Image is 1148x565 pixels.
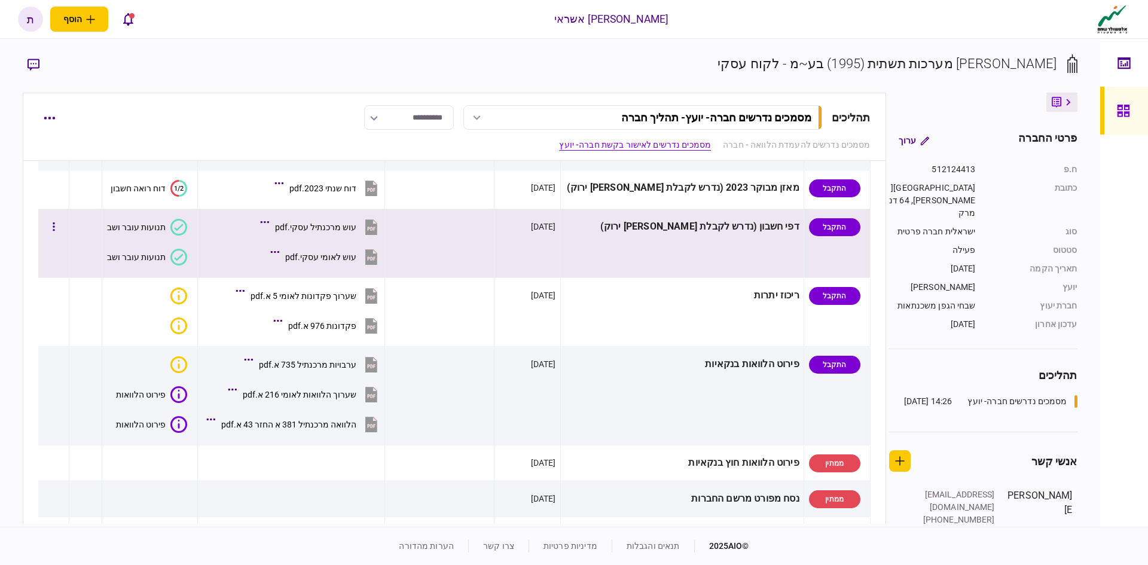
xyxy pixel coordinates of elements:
[565,485,799,512] div: נסח מפורט מרשם החברות
[904,395,952,408] div: 14:26 [DATE]
[544,541,597,551] a: מדיניות פרטיות
[717,54,1057,74] div: [PERSON_NAME] מערכות תשתית (1995) בע~מ - לקוח עסקי
[463,105,822,130] button: מסמכים נדרשים חברה- יועץ- תהליך חברה
[272,521,380,548] button: תעודת התאגדות.pdf
[170,317,187,334] div: איכות לא מספקת
[627,541,680,551] a: תנאים והגבלות
[809,356,860,374] div: התקבל
[277,175,380,201] button: דוח שנתי 2023.pdf
[917,514,995,526] div: [PHONE_NUMBER]
[243,390,356,399] div: שערוך הלוואות לאומי 216 א.pdf
[889,130,939,151] button: ערוך
[170,288,187,304] div: איכות לא מספקת
[107,249,187,265] button: תנועות עובר ושב
[694,540,749,552] div: © 2025 AIO
[289,184,356,193] div: דוח שנתי 2023.pdf
[554,11,669,27] div: [PERSON_NAME] אשראי
[889,225,976,238] div: ישראלית חברה פרטית
[1031,453,1077,469] div: אנשי קשר
[116,416,187,433] button: פירוט הלוואות
[565,450,799,477] div: פירוט הלוואות חוץ בנקאיות
[621,111,811,124] div: מסמכים נדרשים חברה- יועץ - תהליך חברה
[809,287,860,305] div: התקבל
[809,490,860,508] div: ממתין
[399,541,454,551] a: הערות מהדורה
[889,262,976,275] div: [DATE]
[166,317,187,334] button: איכות לא מספקת
[170,356,187,373] div: איכות לא מספקת
[904,395,1077,408] a: מסמכים נדרשים חברה- יועץ14:26 [DATE]
[889,281,976,294] div: [PERSON_NAME]
[221,420,356,429] div: הלוואה מרכנתיל 381 א החזר 43 א.pdf
[889,163,976,176] div: 512124413
[988,244,1077,256] div: סטטוס
[565,213,799,240] div: דפי חשבון (נדרש לקבלת [PERSON_NAME] ירוק)
[809,454,860,472] div: ממתין
[809,218,860,236] div: התקבל
[1095,4,1130,34] img: client company logo
[107,219,187,236] button: תנועות עובר ושב
[832,109,871,126] div: תהליכים
[231,381,380,408] button: שערוך הלוואות לאומי 216 א.pdf
[988,262,1077,275] div: תאריך הקמה
[988,300,1077,312] div: חברת יעוץ
[565,521,799,548] div: תעודת התאגדות
[115,7,141,32] button: פתח רשימת התראות
[531,221,556,233] div: [DATE]
[116,386,187,403] button: פירוט הלוואות
[50,7,108,32] button: פתח תפריט להוספת לקוח
[565,282,799,309] div: ריכוז יתרות
[18,7,43,32] button: ת
[275,222,356,232] div: עוש מרכנתיל עסקי.pdf
[531,289,556,301] div: [DATE]
[723,139,870,151] a: מסמכים נדרשים להעמדת הלוואה - חברה
[276,312,380,339] button: פקדונות 976 א.pdf
[174,184,184,192] text: 1/2
[273,243,380,270] button: עוש לאומי עסקי.pdf
[889,182,976,219] div: [GEOGRAPHIC_DATA][PERSON_NAME], 64 דנמרק
[166,356,187,373] button: איכות לא מספקת
[531,182,556,194] div: [DATE]
[259,360,356,369] div: ערבויות מרכנתיל 735 א.pdf
[239,282,380,309] button: שערוך פקדונות לאומי 5 א.pdf
[166,288,187,304] button: איכות לא מספקת
[263,213,380,240] button: עוש מרכנתיל עסקי.pdf
[116,390,166,399] div: פירוט הלוואות
[1018,130,1077,151] div: פרטי החברה
[565,351,799,378] div: פירוט הלוואות בנקאיות
[116,420,166,429] div: פירוט הלוואות
[285,252,356,262] div: עוש לאומי עסקי.pdf
[988,163,1077,176] div: ח.פ
[247,351,380,378] button: ערבויות מרכנתיל 735 א.pdf
[988,281,1077,294] div: יועץ
[889,300,976,312] div: שבחי הגפן משכנתאות
[531,457,556,469] div: [DATE]
[107,252,166,262] div: תנועות עובר ושב
[107,222,166,232] div: תנועות עובר ושב
[889,367,1077,383] div: תהליכים
[531,493,556,505] div: [DATE]
[917,488,995,514] div: [EMAIL_ADDRESS][DOMAIN_NAME]
[809,179,860,197] div: התקבל
[111,184,166,193] div: דוח רואה חשבון
[988,318,1077,331] div: עדכון אחרון
[988,182,1077,219] div: כתובת
[889,318,976,331] div: [DATE]
[988,225,1077,238] div: סוג
[559,139,711,151] a: מסמכים נדרשים לאישור בקשת חברה- יועץ
[565,175,799,201] div: מאזן מבוקר 2023 (נדרש לקבלת [PERSON_NAME] ירוק)
[967,395,1067,408] div: מסמכים נדרשים חברה- יועץ
[483,541,514,551] a: צרו קשר
[889,244,976,256] div: פעילה
[209,411,380,438] button: הלוואה מרכנתיל 381 א החזר 43 א.pdf
[531,358,556,370] div: [DATE]
[288,321,356,331] div: פקדונות 976 א.pdf
[251,291,356,301] div: שערוך פקדונות לאומי 5 א.pdf
[111,180,187,197] button: 1/2דוח רואה חשבון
